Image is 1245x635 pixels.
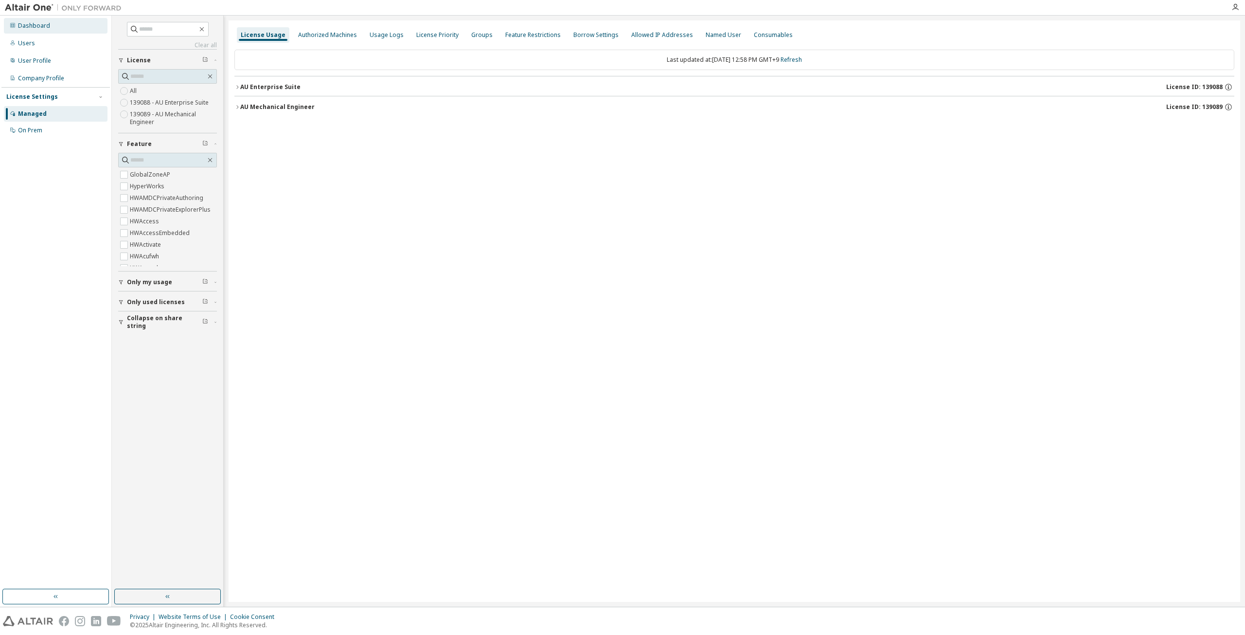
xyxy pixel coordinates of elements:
[240,83,301,91] div: AU Enterprise Suite
[59,616,69,626] img: facebook.svg
[234,76,1234,98] button: AU Enterprise SuiteLicense ID: 139088
[130,239,163,251] label: HWActivate
[130,181,166,192] label: HyperWorks
[781,55,802,64] a: Refresh
[118,50,217,71] button: License
[127,314,202,330] span: Collapse on share string
[416,31,459,39] div: License Priority
[202,56,208,64] span: Clear filter
[130,251,161,262] label: HWAcufwh
[159,613,230,621] div: Website Terms of Use
[118,133,217,155] button: Feature
[130,621,280,629] p: © 2025 Altair Engineering, Inc. All Rights Reserved.
[202,140,208,148] span: Clear filter
[471,31,493,39] div: Groups
[234,50,1234,70] div: Last updated at: [DATE] 12:58 PM GMT+9
[631,31,693,39] div: Allowed IP Addresses
[130,169,172,181] label: GlobalZoneAP
[1166,83,1223,91] span: License ID: 139088
[298,31,357,39] div: Authorized Machines
[370,31,404,39] div: Usage Logs
[18,110,47,118] div: Managed
[1166,103,1223,111] span: License ID: 139089
[130,204,213,216] label: HWAMDCPrivateExplorerPlus
[127,140,152,148] span: Feature
[130,227,192,239] label: HWAccessEmbedded
[130,613,159,621] div: Privacy
[118,311,217,333] button: Collapse on share string
[107,616,121,626] img: youtube.svg
[706,31,741,39] div: Named User
[118,291,217,313] button: Only used licenses
[18,74,64,82] div: Company Profile
[18,22,50,30] div: Dashboard
[573,31,619,39] div: Borrow Settings
[130,262,166,274] label: HWAcusolve
[118,272,217,293] button: Only my usage
[754,31,793,39] div: Consumables
[3,616,53,626] img: altair_logo.svg
[130,109,217,128] label: 139089 - AU Mechanical Engineer
[234,96,1234,118] button: AU Mechanical EngineerLicense ID: 139089
[6,93,58,101] div: License Settings
[127,278,172,286] span: Only my usage
[240,103,315,111] div: AU Mechanical Engineer
[5,3,126,13] img: Altair One
[18,127,42,134] div: On Prem
[241,31,285,39] div: License Usage
[127,56,151,64] span: License
[130,97,211,109] label: 139088 - AU Enterprise Suite
[91,616,101,626] img: linkedin.svg
[202,318,208,326] span: Clear filter
[130,216,161,227] label: HWAccess
[118,41,217,49] a: Clear all
[130,85,139,97] label: All
[230,613,280,621] div: Cookie Consent
[202,278,208,286] span: Clear filter
[505,31,561,39] div: Feature Restrictions
[130,192,205,204] label: HWAMDCPrivateAuthoring
[18,57,51,65] div: User Profile
[75,616,85,626] img: instagram.svg
[18,39,35,47] div: Users
[127,298,185,306] span: Only used licenses
[202,298,208,306] span: Clear filter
